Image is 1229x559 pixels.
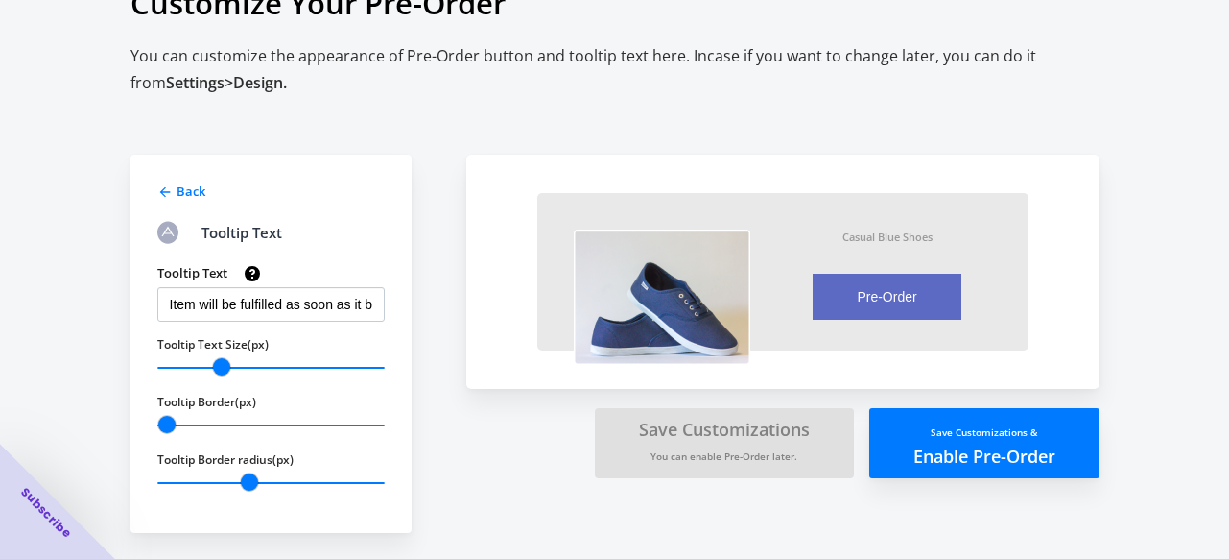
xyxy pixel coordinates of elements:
[869,408,1099,478] button: Save Customizations &Enable Pre-Order
[157,395,256,410] label: Tooltip Border(px)
[130,42,1099,97] h2: You can customize the appearance of Pre-Order button and tooltip text here. Incase if you want to...
[931,425,1037,439] small: Save Customizations &
[177,182,205,200] span: Back
[157,337,269,352] label: Tooltip Text Size(px)
[157,452,294,468] label: Tooltip Border radius(px)
[201,221,282,244] div: Tooltip Text
[574,230,750,365] img: vzX7clC.png
[813,274,961,320] button: Pre-Order
[650,450,797,463] small: You can enable Pre-Order later.
[842,230,933,244] div: Casual Blue Shoes
[17,484,75,542] span: Subscribe
[157,264,227,281] label: Tooltip Text
[166,72,287,93] span: Settings > Design.
[595,408,854,478] button: Save CustomizationsYou can enable Pre-Order later.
